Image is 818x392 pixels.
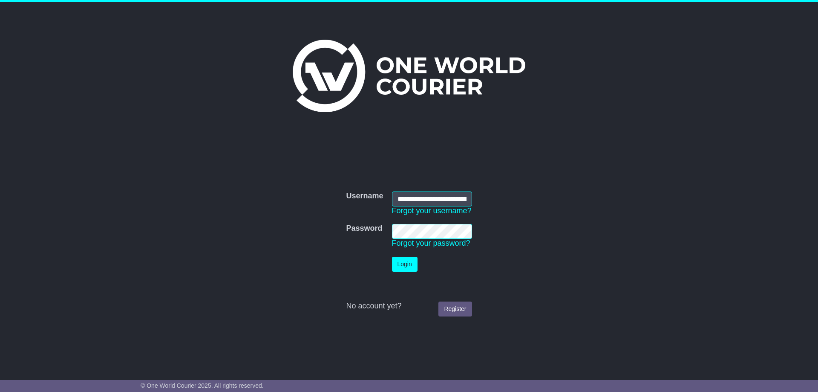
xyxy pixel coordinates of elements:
label: Username [346,192,383,201]
a: Register [438,302,472,317]
label: Password [346,224,382,233]
button: Login [392,257,418,272]
a: Forgot your username? [392,206,472,215]
a: Forgot your password? [392,239,470,247]
div: No account yet? [346,302,472,311]
span: © One World Courier 2025. All rights reserved. [141,382,264,389]
img: One World [293,40,525,112]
